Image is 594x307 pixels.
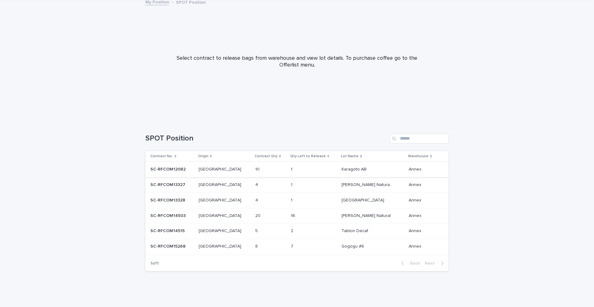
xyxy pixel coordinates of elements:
p: Annex [409,181,423,188]
p: Select contract to release bags from warehouse and view lot details. To purchase coffee go to the... [173,55,421,68]
p: Karagoto AB [342,166,368,172]
p: Contract Qty [255,153,278,160]
p: 20 [255,212,262,218]
p: 7 [291,243,295,249]
p: Annex [409,212,423,218]
p: Contract No. [150,153,173,160]
input: Search [390,134,449,144]
p: SC-RFCOM14503 [150,212,187,218]
p: 5 [255,227,259,234]
span: Back [407,261,420,266]
p: Warehouse [408,153,428,160]
tr: SC-RFCOM15268SC-RFCOM15268 [GEOGRAPHIC_DATA][GEOGRAPHIC_DATA] 88 77 Gogogu #6Gogogu #6 AnnexAnnex [145,239,449,254]
p: [GEOGRAPHIC_DATA] [199,243,243,249]
p: [GEOGRAPHIC_DATA] [199,227,243,234]
p: 4 [255,181,259,188]
p: Annex [409,197,423,203]
p: [GEOGRAPHIC_DATA] [199,181,243,188]
p: 1 [291,197,294,203]
p: Qty Left to Release [290,153,326,160]
p: SC-RFCOM12082 [150,166,187,172]
p: Annex [409,227,423,234]
h1: SPOT Position [145,134,387,143]
p: Tablon Decaf [342,227,369,234]
p: [GEOGRAPHIC_DATA] [199,212,243,218]
p: 10 [255,166,261,172]
p: 4 [255,197,259,203]
p: 16 [291,212,296,218]
p: SC-RFCOM15268 [150,243,187,249]
p: [GEOGRAPHIC_DATA] [199,166,243,172]
p: 2 [291,227,295,234]
p: SC-RFCOM14515 [150,227,186,234]
p: SC-RFCOM13328 [150,197,187,203]
tr: SC-RFCOM13327SC-RFCOM13327 [GEOGRAPHIC_DATA][GEOGRAPHIC_DATA] 44 11 [PERSON_NAME] Natural Anaerob... [145,177,449,192]
tr: SC-RFCOM14503SC-RFCOM14503 [GEOGRAPHIC_DATA][GEOGRAPHIC_DATA] 2020 1616 [PERSON_NAME] Natural[PER... [145,208,449,223]
p: 1 [291,181,294,188]
p: SC-RFCOM13327 [150,181,187,188]
button: Next [422,261,449,266]
p: [GEOGRAPHIC_DATA] [342,197,385,203]
tr: SC-RFCOM12082SC-RFCOM12082 [GEOGRAPHIC_DATA][GEOGRAPHIC_DATA] 1010 11 Karagoto ABKaragoto AB Anne... [145,162,449,177]
p: Lot Name [341,153,359,160]
p: Origin [198,153,209,160]
p: 8 [255,243,259,249]
p: Gogogu #6 [342,243,365,249]
p: 1 of 1 [145,256,164,271]
p: Rosita Caturra Natural Anaerobic [342,181,394,188]
p: [PERSON_NAME] Natural [342,212,392,218]
span: Next [425,261,438,266]
tr: SC-RFCOM13328SC-RFCOM13328 [GEOGRAPHIC_DATA][GEOGRAPHIC_DATA] 44 11 [GEOGRAPHIC_DATA][GEOGRAPHIC_... [145,192,449,208]
p: Annex [409,243,423,249]
p: [GEOGRAPHIC_DATA] [199,197,243,203]
p: Annex [409,166,423,172]
p: 1 [291,166,294,172]
button: Back [396,261,422,266]
tr: SC-RFCOM14515SC-RFCOM14515 [GEOGRAPHIC_DATA][GEOGRAPHIC_DATA] 55 22 Tablon DecafTablon Decaf Anne... [145,223,449,239]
